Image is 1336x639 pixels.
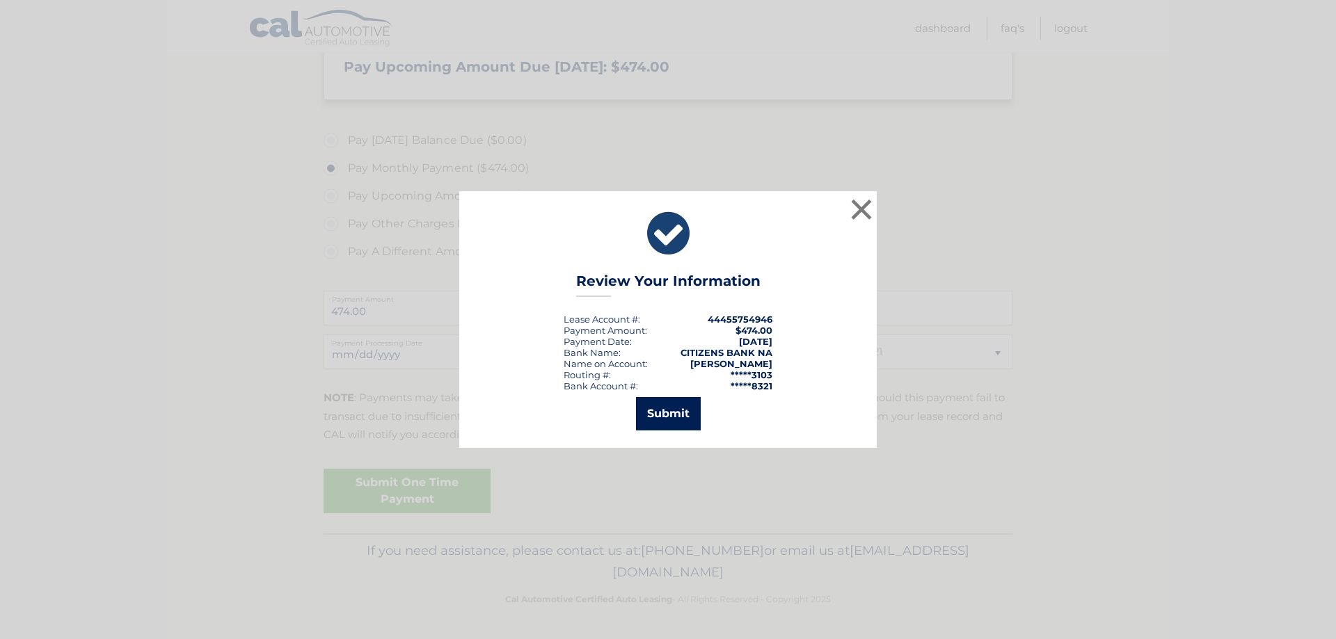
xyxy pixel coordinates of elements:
h3: Review Your Information [576,273,761,297]
strong: [PERSON_NAME] [690,358,772,369]
div: Routing #: [564,369,611,380]
span: [DATE] [739,336,772,347]
div: Name on Account: [564,358,648,369]
strong: CITIZENS BANK NA [681,347,772,358]
div: Bank Name: [564,347,621,358]
span: $474.00 [735,325,772,336]
button: × [848,195,875,223]
div: Payment Amount: [564,325,647,336]
div: : [564,336,632,347]
button: Submit [636,397,701,430]
span: Payment Date [564,336,630,347]
div: Bank Account #: [564,380,638,391]
strong: 44455754946 [708,314,772,325]
div: Lease Account #: [564,314,640,325]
